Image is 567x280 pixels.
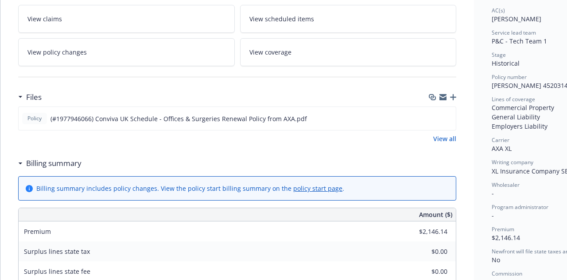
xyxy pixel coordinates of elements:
span: View claims [27,14,62,24]
span: (#1977946066) Conviva UK Schedule - Offices & Surgeries Renewal Policy from AXA.pdf [50,114,307,123]
a: View scheduled items [240,5,457,33]
span: - [492,211,494,220]
input: 0.00 [395,225,453,238]
button: preview file [444,114,452,123]
h3: Files [26,91,42,103]
input: 0.00 [395,265,453,278]
span: Surplus lines state tax [24,247,90,256]
div: Billing summary includes policy changes. View the policy start billing summary on the . [36,184,344,193]
span: $2,146.14 [492,233,520,242]
span: - [492,189,494,197]
span: Premium [24,227,51,236]
span: [PERSON_NAME] [492,15,541,23]
span: P&C - Tech Team 1 [492,37,547,45]
span: Wholesaler [492,181,520,189]
span: View scheduled items [249,14,314,24]
span: View coverage [249,47,291,57]
a: View policy changes [18,38,235,66]
span: View policy changes [27,47,87,57]
span: Commission [492,270,522,277]
a: View coverage [240,38,457,66]
span: Historical [492,59,520,67]
span: Policy number [492,73,527,81]
span: No [492,256,500,264]
span: AC(s) [492,7,505,14]
input: 0.00 [395,245,453,258]
span: Writing company [492,158,533,166]
span: AXA XL [492,144,512,153]
div: Files [18,91,42,103]
h3: Billing summary [26,158,82,169]
span: Service lead team [492,29,536,36]
span: Surplus lines state fee [24,267,90,276]
a: View all [433,134,456,143]
span: Amount ($) [419,210,452,219]
span: Policy [26,114,43,122]
span: Stage [492,51,506,59]
a: View claims [18,5,235,33]
span: Lines of coverage [492,95,535,103]
span: Carrier [492,136,509,144]
button: download file [430,114,437,123]
div: Billing summary [18,158,82,169]
span: Premium [492,225,514,233]
span: Program administrator [492,203,548,211]
a: policy start page [293,184,342,193]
